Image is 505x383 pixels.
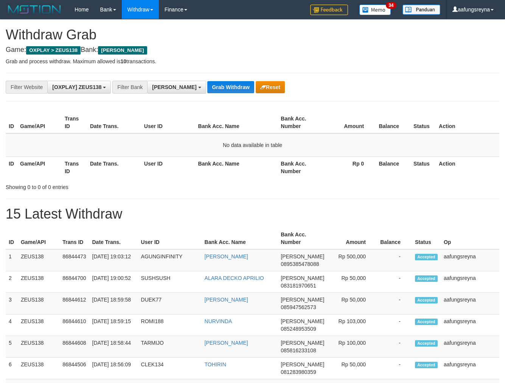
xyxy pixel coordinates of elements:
span: Accepted [415,275,438,282]
td: [DATE] 19:00:52 [89,271,138,293]
span: [OXPLAY] ZEUS138 [52,84,101,90]
span: [PERSON_NAME] [98,46,147,55]
td: aafungsreyna [441,249,499,271]
td: [DATE] 18:59:15 [89,314,138,336]
td: - [377,293,412,314]
td: ROMI188 [138,314,202,336]
th: User ID [138,228,202,249]
th: Rp 0 [322,156,375,178]
span: Copy 0895385478088 to clipboard [281,261,319,267]
td: 1 [6,249,18,271]
td: DUEK77 [138,293,202,314]
td: ZEUS138 [18,336,59,358]
td: 4 [6,314,18,336]
img: Button%20Memo.svg [359,5,391,15]
td: Rp 50,000 [327,271,377,293]
td: aafungsreyna [441,314,499,336]
div: Filter Bank [112,81,147,94]
span: Accepted [415,254,438,260]
td: Rp 50,000 [327,358,377,379]
a: NURVINDA [205,318,232,324]
th: User ID [141,112,195,133]
td: 86844506 [59,358,89,379]
td: 3 [6,293,18,314]
td: Rp 500,000 [327,249,377,271]
td: aafungsreyna [441,271,499,293]
button: Reset [256,81,285,93]
span: Accepted [415,362,438,368]
span: Copy 085947562573 to clipboard [281,304,316,310]
span: Accepted [415,297,438,303]
img: Feedback.jpg [310,5,348,15]
td: SUSHSUSH [138,271,202,293]
td: - [377,249,412,271]
th: ID [6,112,17,133]
span: [PERSON_NAME] [281,253,324,260]
h1: Withdraw Grab [6,27,499,42]
th: Amount [322,112,375,133]
th: Op [441,228,499,249]
td: AGUNGINFINITY [138,249,202,271]
th: Balance [375,112,410,133]
span: [PERSON_NAME] [281,297,324,303]
td: TARMIJO [138,336,202,358]
th: Status [410,112,436,133]
th: Game/API [18,228,59,249]
a: [PERSON_NAME] [205,340,248,346]
td: ZEUS138 [18,314,59,336]
td: ZEUS138 [18,271,59,293]
span: [PERSON_NAME] [281,340,324,346]
th: Game/API [17,156,62,178]
td: [DATE] 18:58:44 [89,336,138,358]
td: aafungsreyna [441,358,499,379]
th: Date Trans. [87,156,141,178]
img: panduan.png [402,5,440,15]
button: [OXPLAY] ZEUS138 [47,81,111,94]
td: 2 [6,271,18,293]
th: Action [436,156,499,178]
td: No data available in table [6,133,499,157]
td: - [377,358,412,379]
span: [PERSON_NAME] [281,275,324,281]
div: Showing 0 to 0 of 0 entries [6,180,205,191]
td: 86844612 [59,293,89,314]
td: [DATE] 18:59:58 [89,293,138,314]
th: Bank Acc. Number [278,112,322,133]
th: Date Trans. [89,228,138,249]
span: Copy 081283980359 to clipboard [281,369,316,375]
th: Trans ID [62,156,87,178]
td: ZEUS138 [18,249,59,271]
div: Filter Website [6,81,47,94]
th: Bank Acc. Name [195,112,278,133]
a: TOHIRIN [205,361,226,367]
td: aafungsreyna [441,336,499,358]
td: 5 [6,336,18,358]
td: - [377,314,412,336]
strong: 10 [120,58,126,64]
span: Accepted [415,319,438,325]
td: [DATE] 19:03:12 [89,249,138,271]
td: 6 [6,358,18,379]
span: OXPLAY > ZEUS138 [26,46,81,55]
td: ZEUS138 [18,293,59,314]
span: [PERSON_NAME] [152,84,196,90]
th: Bank Acc. Number [278,156,322,178]
a: [PERSON_NAME] [205,253,248,260]
span: Accepted [415,340,438,347]
h4: Game: Bank: [6,46,499,54]
th: Status [410,156,436,178]
p: Grab and process withdraw. Maximum allowed is transactions. [6,58,499,65]
th: Trans ID [62,112,87,133]
td: Rp 50,000 [327,293,377,314]
th: Bank Acc. Name [202,228,278,249]
span: 34 [386,2,396,9]
th: User ID [141,156,195,178]
td: CLEK134 [138,358,202,379]
th: Bank Acc. Number [278,228,327,249]
span: Copy 083181970651 to clipboard [281,283,316,289]
button: Grab Withdraw [207,81,254,93]
th: Status [412,228,441,249]
th: Balance [375,156,410,178]
td: 86844610 [59,314,89,336]
td: - [377,271,412,293]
